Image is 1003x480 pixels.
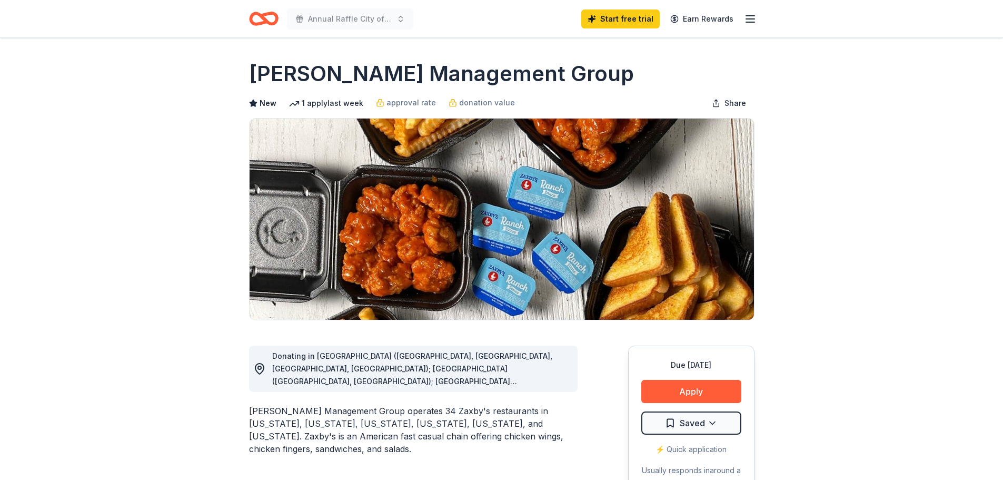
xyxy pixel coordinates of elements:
button: Share [703,93,754,114]
a: approval rate [376,96,436,109]
div: Due [DATE] [641,359,741,371]
span: Annual Raffle City of [GEOGRAPHIC_DATA] [308,13,392,25]
img: Image for Avants Management Group [250,119,754,320]
button: Annual Raffle City of [GEOGRAPHIC_DATA] [287,8,413,30]
a: Earn Rewards [664,9,740,28]
a: donation value [449,96,515,109]
a: Home [249,6,279,31]
span: approval rate [386,96,436,109]
span: donation value [459,96,515,109]
button: Saved [641,412,741,435]
span: New [260,97,276,110]
span: Share [724,97,746,110]
a: Start free trial [581,9,660,28]
div: 1 apply last week [289,97,363,110]
span: Saved [680,416,705,430]
div: [PERSON_NAME] Management Group operates 34 Zaxby's restaurants in [US_STATE], [US_STATE], [US_STA... [249,405,578,455]
h1: [PERSON_NAME] Management Group [249,59,634,89]
div: ⚡️ Quick application [641,443,741,456]
button: Apply [641,380,741,403]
